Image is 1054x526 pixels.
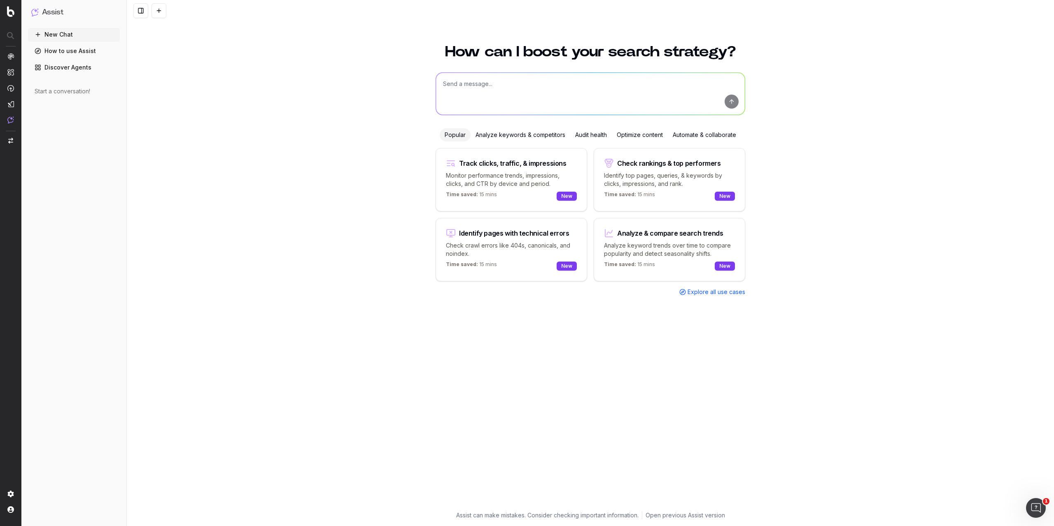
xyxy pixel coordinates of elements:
span: Time saved: [604,191,636,197]
p: 15 mins [446,261,497,271]
div: Check rankings & top performers [617,160,721,167]
div: Optimize content [612,128,668,141]
p: Assist can make mistakes. Consider checking important information. [456,511,639,519]
a: Discover Agents [28,61,120,74]
div: Track clicks, traffic, & impressions [459,160,567,167]
iframe: Intercom live chat [1026,498,1046,518]
img: Setting [7,491,14,497]
span: Time saved: [604,261,636,267]
p: Identify top pages, queries, & keywords by clicks, impressions, and rank. [604,171,735,188]
div: Analyze & compare search trends [617,230,723,236]
a: Open previous Assist version [646,511,725,519]
button: New Chat [28,28,120,41]
div: New [715,192,735,201]
div: Identify pages with technical errors [459,230,569,236]
div: Start a conversation! [35,87,113,95]
span: Time saved: [446,191,478,197]
button: Assist [31,7,117,18]
p: 15 mins [446,191,497,201]
img: Switch project [8,138,13,144]
img: Activation [7,85,14,92]
p: Analyze keyword trends over time to compare popularity and detect seasonality shifts. [604,241,735,258]
div: New [557,192,577,201]
div: Automate & collaborate [668,128,741,141]
span: 1 [1043,498,1049,505]
img: Assist [31,8,39,16]
img: Analytics [7,53,14,60]
img: My account [7,506,14,513]
a: How to use Assist [28,44,120,58]
div: Popular [440,128,471,141]
div: Analyze keywords & competitors [471,128,570,141]
p: 15 mins [604,191,655,201]
h1: Assist [42,7,63,18]
img: Intelligence [7,69,14,76]
p: Monitor performance trends, impressions, clicks, and CTR by device and period. [446,171,577,188]
p: 15 mins [604,261,655,271]
a: Explore all use cases [679,288,745,296]
img: Studio [7,101,14,107]
span: Time saved: [446,261,478,267]
div: New [715,262,735,271]
h1: How can I boost your search strategy? [436,44,745,59]
img: Botify logo [7,6,14,17]
img: Assist [7,116,14,123]
span: Explore all use cases [688,288,745,296]
div: New [557,262,577,271]
p: Check crawl errors like 404s, canonicals, and noindex. [446,241,577,258]
div: Audit health [570,128,612,141]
